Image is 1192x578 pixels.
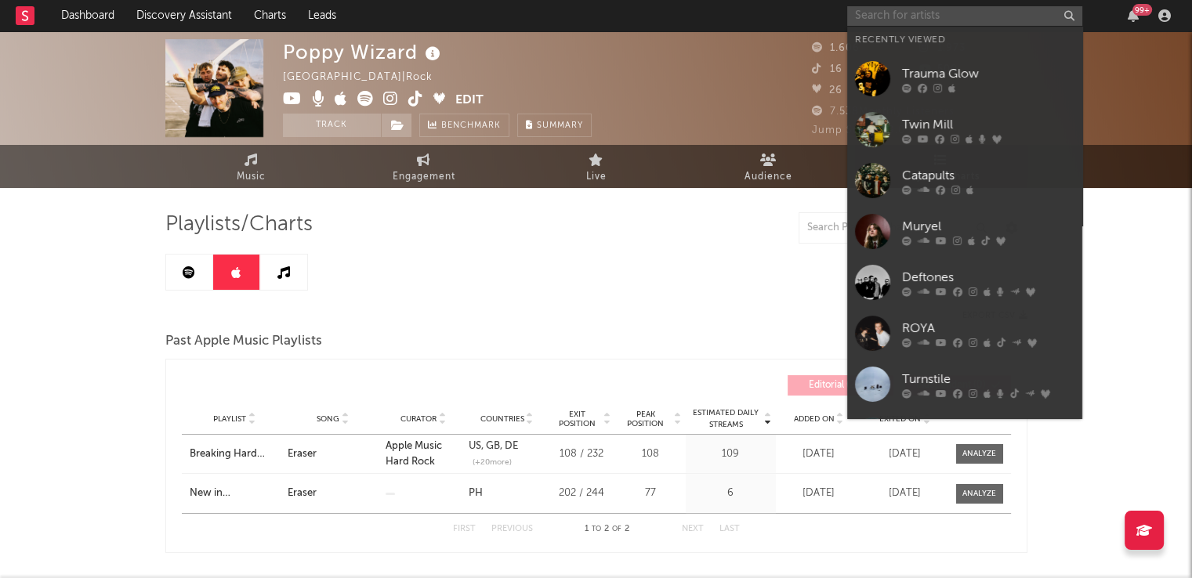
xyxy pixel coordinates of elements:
[847,257,1082,308] a: Deftones
[855,31,1074,49] div: Recently Viewed
[780,446,858,462] div: [DATE]
[510,145,683,188] a: Live
[902,166,1074,185] div: Catapults
[619,486,682,501] div: 77
[798,381,870,390] span: Editorial ( 2 )
[213,414,246,424] span: Playlist
[812,64,842,74] span: 16
[455,91,484,110] button: Edit
[283,68,451,87] div: [GEOGRAPHIC_DATA] | Rock
[237,168,266,186] span: Music
[902,217,1074,236] div: Muryel
[500,441,518,451] a: DE
[780,486,858,501] div: [DATE]
[690,446,772,462] div: 109
[283,39,444,65] div: Poppy Wizard
[902,370,1074,388] div: Turnstile
[902,268,1074,287] div: Deftones
[564,520,650,539] div: 1 2 2
[719,525,740,533] button: Last
[283,114,381,137] button: Track
[847,6,1082,26] input: Search for artists
[683,145,855,188] a: Audience
[682,525,704,533] button: Next
[165,145,338,188] a: Music
[847,155,1082,206] a: Catapults
[553,410,602,428] span: Exit Position
[745,168,792,186] span: Audience
[419,114,509,137] a: Benchmark
[441,117,501,135] span: Benchmark
[902,319,1074,338] div: ROYA
[288,446,378,462] a: Eraser
[812,107,955,117] span: 7.538 Monthly Listeners
[480,414,524,424] span: Countries
[386,441,442,467] a: Apple Music Hard Rock
[553,486,611,501] div: 202 / 244
[847,206,1082,257] a: Muryel
[537,121,583,130] span: Summary
[690,407,763,431] span: Estimated Daily Streams
[165,215,313,234] span: Playlists/Charts
[847,308,1082,359] a: ROYA
[612,526,621,533] span: of
[469,441,481,451] a: US
[619,446,682,462] div: 108
[317,414,339,424] span: Song
[902,64,1074,83] div: Trauma Glow
[190,486,280,501] a: New in [GEOGRAPHIC_DATA]
[288,486,378,501] a: Eraser
[481,441,500,451] a: GB
[393,168,455,186] span: Engagement
[690,486,772,501] div: 6
[1128,9,1139,22] button: 99+
[799,212,995,244] input: Search Playlists/Charts
[453,525,476,533] button: First
[553,446,611,462] div: 108 / 232
[879,414,921,424] span: Exited On
[812,125,905,135] span: Jump Score: 69.0
[847,410,1082,461] a: Bird's View
[847,53,1082,104] a: Trauma Glow
[866,446,944,462] div: [DATE]
[619,410,672,428] span: Peak Position
[517,114,592,137] button: Summary
[338,145,510,188] a: Engagement
[812,43,860,53] span: 1.606
[847,359,1082,410] a: Turnstile
[902,115,1074,134] div: Twin Mill
[165,332,322,351] span: Past Apple Music Playlists
[469,488,483,498] a: PH
[190,446,280,462] a: Breaking Hard Rock
[400,414,437,424] span: Curator
[592,526,601,533] span: to
[1132,4,1152,16] div: 99 +
[586,168,607,186] span: Live
[866,486,944,501] div: [DATE]
[847,104,1082,155] a: Twin Mill
[788,375,893,396] button: Editorial(2)
[794,414,835,424] span: Added On
[491,525,533,533] button: Previous
[812,85,842,96] span: 26
[473,457,512,468] span: (+ 20 more)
